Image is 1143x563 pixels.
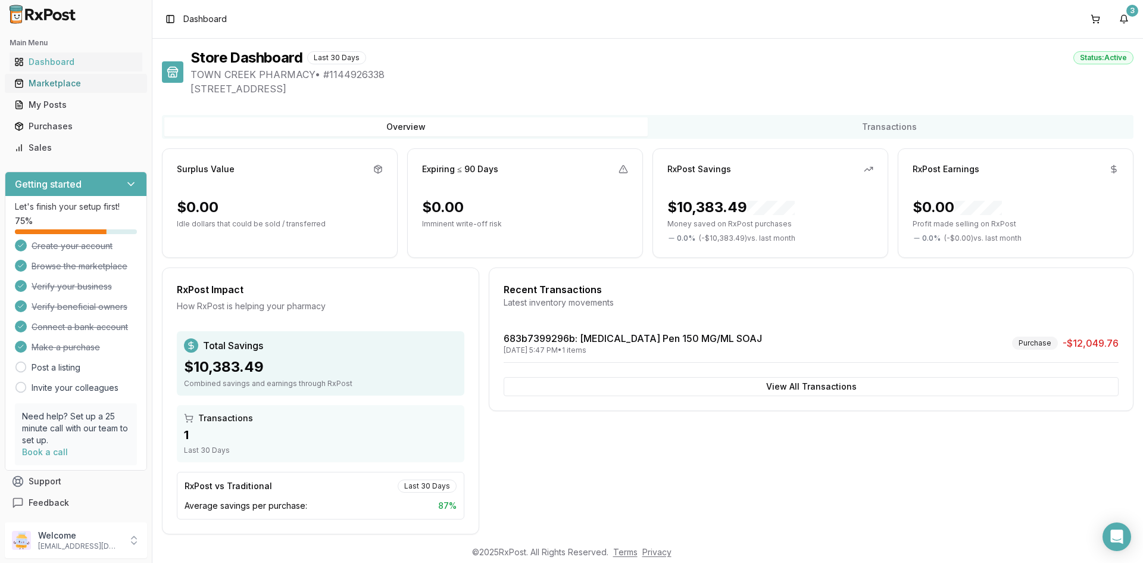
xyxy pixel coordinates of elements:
p: Need help? Set up a 25 minute call with our team to set up. [22,410,130,446]
span: Average savings per purchase: [185,500,307,512]
a: Privacy [642,547,672,557]
div: RxPost vs Traditional [185,480,272,492]
span: Total Savings [203,338,263,353]
img: User avatar [12,531,31,550]
h3: Getting started [15,177,82,191]
img: RxPost Logo [5,5,81,24]
button: Sales [5,138,147,157]
span: 0.0 % [677,234,695,243]
p: Imminent write-off risk [422,219,628,229]
div: 1 [184,427,457,443]
p: Profit made selling on RxPost [913,219,1119,229]
p: Welcome [38,530,121,542]
div: RxPost Earnings [913,163,979,175]
div: Last 30 Days [398,480,457,493]
span: Transactions [198,412,253,424]
div: Sales [14,142,138,154]
a: My Posts [10,94,142,116]
span: Verify your business [32,281,112,293]
p: [EMAIL_ADDRESS][DOMAIN_NAME] [38,542,121,551]
div: $10,383.49 [184,357,457,377]
span: 87 % [438,500,457,512]
a: Post a listing [32,362,80,374]
span: ( - $10,383.49 ) vs. last month [699,234,795,243]
span: Connect a bank account [32,321,128,333]
div: RxPost Impact [177,282,464,297]
a: Terms [613,547,638,557]
button: Support [5,471,147,492]
span: 0.0 % [922,234,941,243]
button: Purchases [5,117,147,136]
h1: Store Dashboard [190,48,302,67]
div: Last 30 Days [307,51,366,64]
span: ( - $0.00 ) vs. last month [944,234,1022,243]
button: Overview [164,117,648,136]
p: Money saved on RxPost purchases [667,219,873,229]
div: Combined savings and earnings through RxPost [184,379,457,388]
div: $10,383.49 [667,198,795,217]
span: Create your account [32,240,113,252]
a: Book a call [22,447,68,457]
div: Status: Active [1073,51,1133,64]
p: Idle dollars that could be sold / transferred [177,219,383,229]
span: Feedback [29,497,69,509]
button: View All Transactions [504,377,1119,396]
span: Verify beneficial owners [32,301,127,313]
div: Surplus Value [177,163,235,175]
span: [STREET_ADDRESS] [190,82,1133,96]
a: Sales [10,137,142,158]
a: Purchases [10,116,142,137]
div: Recent Transactions [504,282,1119,297]
span: Browse the marketplace [32,260,127,272]
a: Invite your colleagues [32,382,118,394]
div: Purchases [14,120,138,132]
a: 683b7399296b: [MEDICAL_DATA] Pen 150 MG/ML SOAJ [504,332,762,344]
button: Transactions [648,117,1131,136]
div: Expiring ≤ 90 Days [422,163,498,175]
div: My Posts [14,99,138,111]
button: Marketplace [5,74,147,93]
div: 3 [1126,5,1138,17]
p: Let's finish your setup first! [15,201,137,213]
div: $0.00 [913,198,1002,217]
button: 3 [1114,10,1133,29]
div: How RxPost is helping your pharmacy [177,300,464,312]
a: Marketplace [10,73,142,94]
a: Dashboard [10,51,142,73]
h2: Main Menu [10,38,142,48]
button: My Posts [5,95,147,114]
div: Open Intercom Messenger [1103,522,1131,551]
div: Marketplace [14,77,138,89]
button: Feedback [5,492,147,514]
button: Dashboard [5,52,147,71]
div: [DATE] 5:47 PM • 1 items [504,346,762,355]
div: $0.00 [422,198,464,217]
span: -$12,049.76 [1063,336,1119,350]
span: Dashboard [183,13,227,25]
span: Make a purchase [32,341,100,353]
div: $0.00 [177,198,218,217]
div: Dashboard [14,56,138,68]
div: Latest inventory movements [504,297,1119,309]
span: 75 % [15,215,33,227]
div: RxPost Savings [667,163,731,175]
div: Last 30 Days [184,446,457,455]
span: TOWN CREEK PHARMACY • # 1144926338 [190,67,1133,82]
div: Purchase [1012,337,1058,350]
nav: breadcrumb [183,13,227,25]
